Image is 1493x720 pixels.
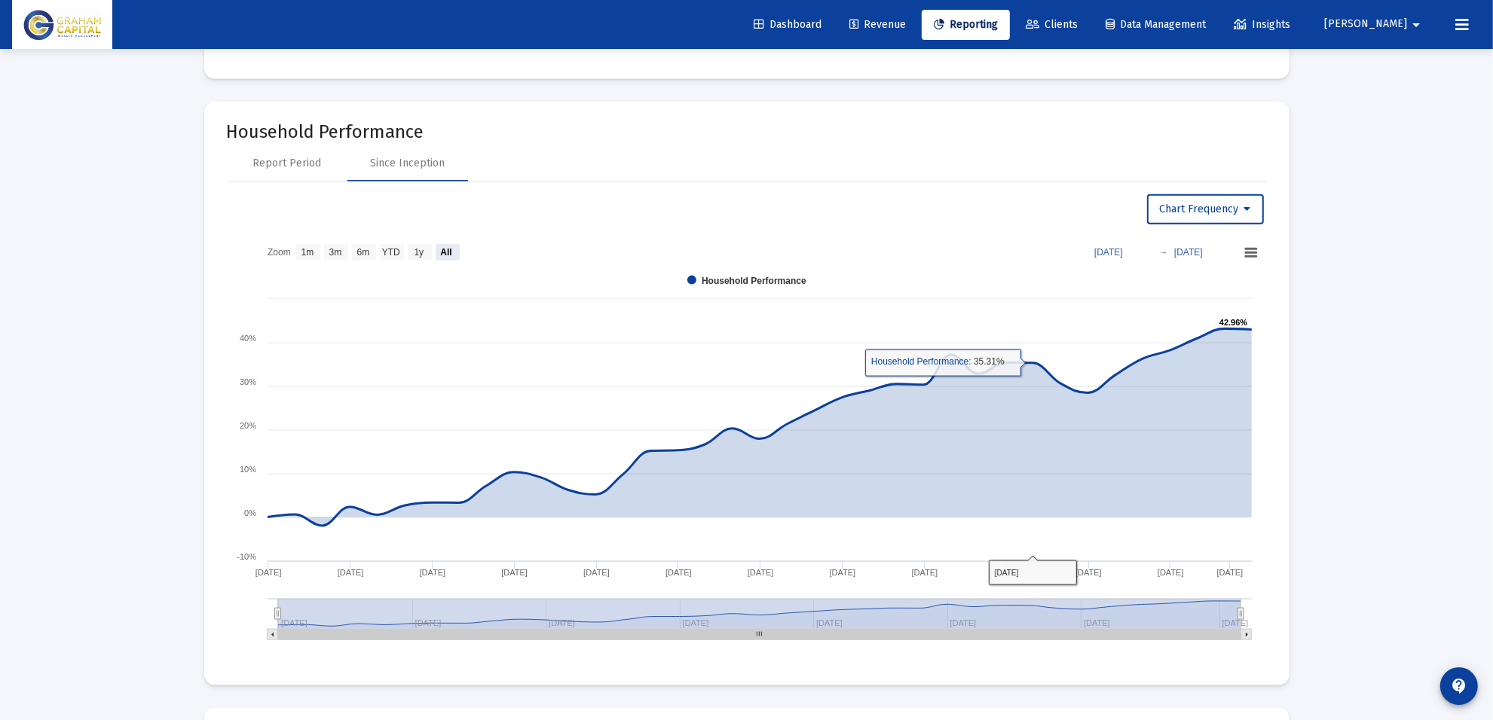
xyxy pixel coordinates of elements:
[370,156,445,171] div: Since Inception
[268,248,291,258] text: Zoom
[227,124,1267,139] mat-card-title: Household Performance
[1094,10,1218,40] a: Data Management
[1216,568,1243,577] text: [DATE]
[1159,247,1168,258] text: →
[237,552,256,561] text: -10%
[871,356,1005,367] text: : 35.31%
[244,508,256,517] text: 0%
[922,10,1010,40] a: Reporting
[911,568,938,577] text: [DATE]
[356,248,369,258] text: 6m
[501,568,528,577] text: [DATE]
[239,465,255,474] text: 10%
[1222,618,1248,627] text: [DATE]
[1026,18,1078,31] span: Clients
[747,568,773,577] text: [DATE]
[665,568,692,577] text: [DATE]
[1075,568,1102,577] text: [DATE]
[754,18,821,31] span: Dashboard
[419,568,445,577] text: [DATE]
[301,248,314,258] text: 1m
[1222,10,1302,40] a: Insights
[829,568,855,577] text: [DATE]
[440,248,451,258] text: All
[1147,194,1264,224] button: Chart Frequency
[1160,203,1251,215] span: Chart Frequency
[1450,677,1468,695] mat-icon: contact_support
[1407,10,1425,40] mat-icon: arrow_drop_down
[252,156,321,171] div: Report Period
[381,248,399,258] text: YTD
[1014,10,1090,40] a: Clients
[702,276,806,286] text: Household Performance
[742,10,834,40] a: Dashboard
[337,568,363,577] text: [DATE]
[329,248,341,258] text: 3m
[239,421,255,430] text: 20%
[849,18,906,31] span: Revenue
[239,377,255,386] text: 30%
[934,18,998,31] span: Reporting
[583,568,610,577] text: [DATE]
[871,356,969,367] tspan: Household Performance
[23,10,101,40] img: Dashboard
[255,568,281,577] text: [DATE]
[1106,18,1206,31] span: Data Management
[1234,18,1290,31] span: Insights
[837,10,918,40] a: Revenue
[995,569,1019,577] tspan: [DATE]
[239,334,255,343] text: 40%
[1158,568,1184,577] text: [DATE]
[414,248,424,258] text: 1y
[1174,247,1203,258] text: [DATE]
[1094,247,1123,258] text: [DATE]
[1306,9,1443,39] button: [PERSON_NAME]
[1219,318,1248,327] text: 42.96%
[1324,18,1407,31] span: [PERSON_NAME]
